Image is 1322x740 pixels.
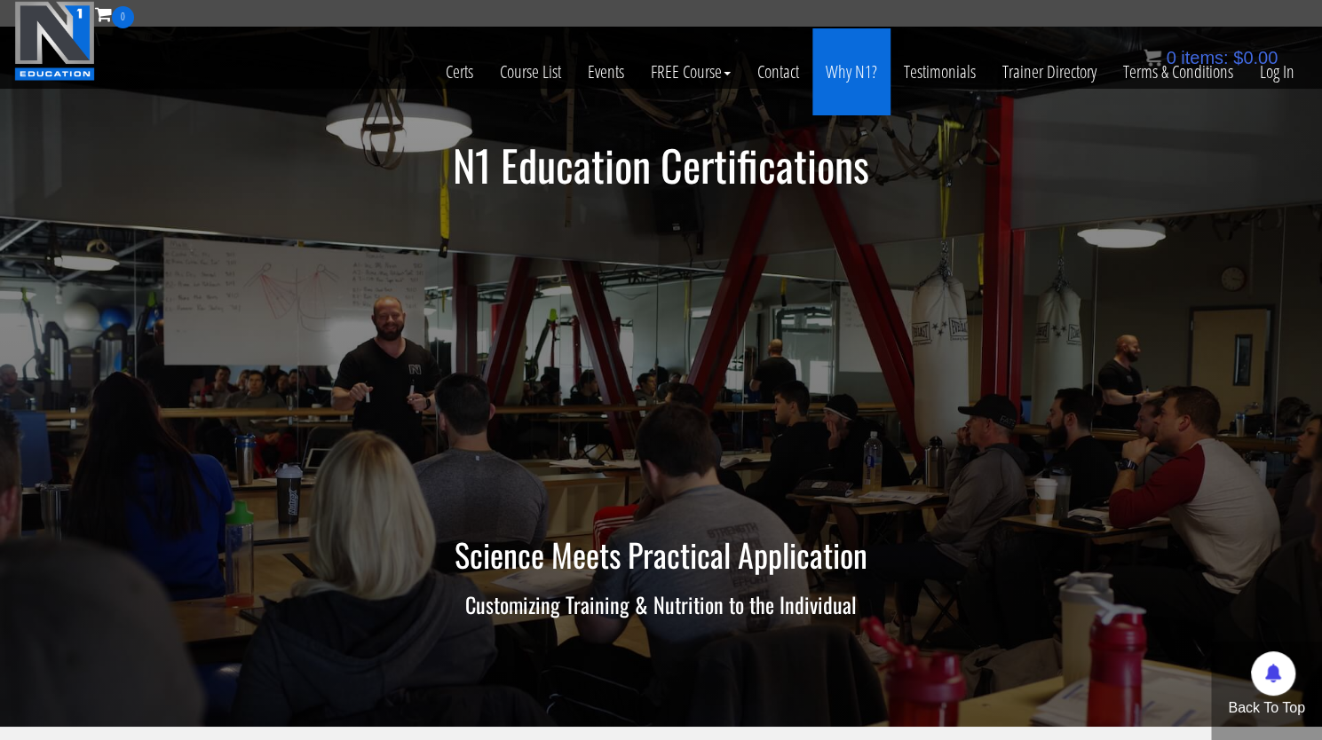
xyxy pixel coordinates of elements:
[487,28,574,115] a: Course List
[574,28,637,115] a: Events
[989,28,1110,115] a: Trainer Directory
[112,6,134,28] span: 0
[1144,49,1161,67] img: icon11.png
[1166,48,1176,67] span: 0
[142,537,1181,572] h2: Science Meets Practical Application
[744,28,812,115] a: Contact
[637,28,744,115] a: FREE Course
[14,1,95,81] img: n1-education
[432,28,487,115] a: Certs
[1247,28,1308,115] a: Log In
[142,593,1181,616] h3: Customizing Training & Nutrition to the Individual
[1110,28,1247,115] a: Terms & Conditions
[1144,48,1278,67] a: 0 items: $0.00
[891,28,989,115] a: Testimonials
[95,2,134,26] a: 0
[1233,48,1278,67] bdi: 0.00
[142,142,1181,189] h1: N1 Education Certifications
[1233,48,1243,67] span: $
[812,28,891,115] a: Why N1?
[1181,48,1228,67] span: items:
